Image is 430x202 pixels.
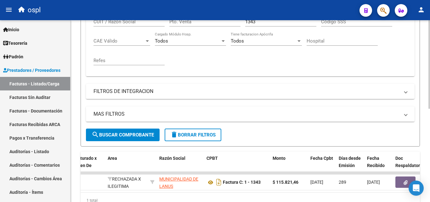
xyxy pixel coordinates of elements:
span: Inicio [3,26,19,33]
span: Monto [273,156,286,161]
span: Tesorería [3,40,27,47]
mat-panel-title: MAS FILTROS [93,111,399,118]
span: Padrón [3,53,23,60]
span: Doc Respaldatoria [395,156,424,168]
span: RECHAZADA X ILEGITIMA [108,176,141,189]
span: Todos [155,38,168,44]
span: CPBT [207,156,218,161]
span: Area [108,156,117,161]
span: 289 [339,180,346,185]
mat-panel-title: FILTROS DE INTEGRACION [93,88,399,95]
datatable-header-cell: Días desde Emisión [336,152,365,179]
span: Razón Social [159,156,185,161]
span: [DATE] [310,180,323,185]
datatable-header-cell: Area [105,152,148,179]
span: Días desde Emisión [339,156,361,168]
span: Borrar Filtros [170,132,216,138]
span: Fecha Cpbt [310,156,333,161]
datatable-header-cell: Razón Social [157,152,204,179]
span: Facturado x Orden De [73,156,97,168]
mat-icon: search [92,131,99,138]
mat-icon: person [417,6,425,14]
mat-expansion-panel-header: MAS FILTROS [86,107,415,122]
button: Buscar Comprobante [86,129,160,141]
span: Todos [231,38,244,44]
datatable-header-cell: Fecha Cpbt [308,152,336,179]
button: Borrar Filtros [165,129,221,141]
mat-icon: menu [5,6,13,14]
i: Descargar documento [215,177,223,187]
span: Buscar Comprobante [92,132,154,138]
mat-expansion-panel-header: FILTROS DE INTEGRACION [86,84,415,99]
datatable-header-cell: Monto [270,152,308,179]
span: [DATE] [367,180,380,185]
span: Fecha Recibido [367,156,385,168]
span: Prestadores / Proveedores [3,67,60,74]
span: MUNICIPALIDAD DE LANUS [159,176,198,189]
strong: $ 115.821,46 [273,180,298,185]
div: 30999001005 [159,176,201,189]
datatable-header-cell: Fecha Recibido [365,152,393,179]
datatable-header-cell: CPBT [204,152,270,179]
datatable-header-cell: Facturado x Orden De [71,152,105,179]
strong: Factura C: 1 - 1343 [223,180,261,185]
span: CAE Válido [93,38,144,44]
mat-icon: delete [170,131,178,138]
span: ospl [28,3,41,17]
div: Open Intercom Messenger [409,181,424,196]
